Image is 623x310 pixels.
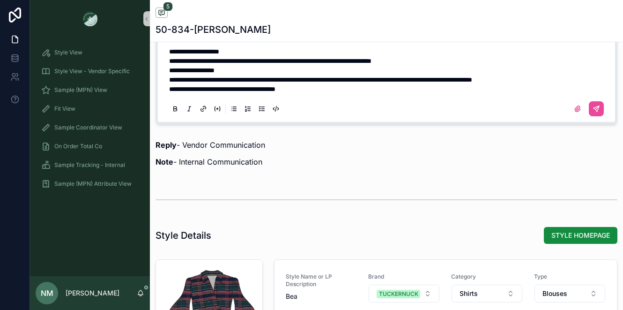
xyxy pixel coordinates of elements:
[534,273,606,280] span: Type
[82,11,97,26] img: App logo
[36,157,144,174] a: Sample Tracking - Internal
[36,63,144,80] a: Style View - Vendor Specific
[54,161,125,169] span: Sample Tracking - Internal
[551,231,610,240] span: STYLE HOMEPAGE
[54,86,107,94] span: Sample (MPN) View
[156,229,211,242] h1: Style Details
[542,289,567,298] span: Blouses
[36,100,144,117] a: Fit View
[54,49,82,56] span: Style View
[534,285,605,302] button: Select Button
[156,23,271,36] h1: 50-834-[PERSON_NAME]
[36,82,144,98] a: Sample (MPN) View
[41,287,53,299] span: NM
[36,138,144,155] a: On Order Total Co
[54,180,132,188] span: Sample (MPN) Attribute View
[544,227,617,244] button: STYLE HOMEPAGE
[156,139,617,151] p: - Vendor Communication
[36,175,144,192] a: Sample (MPN) Attribute View
[36,44,144,61] a: Style View
[54,143,102,150] span: On Order Total Co
[54,124,122,131] span: Sample Coordinator View
[156,156,617,167] p: - Internal Communication
[156,157,173,166] strong: Note
[66,288,119,298] p: [PERSON_NAME]
[54,105,75,113] span: Fit View
[30,38,150,204] div: scrollable content
[36,119,144,136] a: Sample Coordinator View
[286,273,357,288] span: Style Name or LP Description
[451,273,523,280] span: Category
[54,68,130,75] span: Style View - Vendor Specific
[369,285,439,302] button: Select Button
[452,285,522,302] button: Select Button
[156,8,168,19] button: 5
[460,289,478,298] span: Shirts
[163,2,173,11] span: 5
[379,290,418,298] div: TUCKERNUCK
[156,140,177,150] strong: Reply
[368,273,440,280] span: Brand
[286,292,357,301] span: Bea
